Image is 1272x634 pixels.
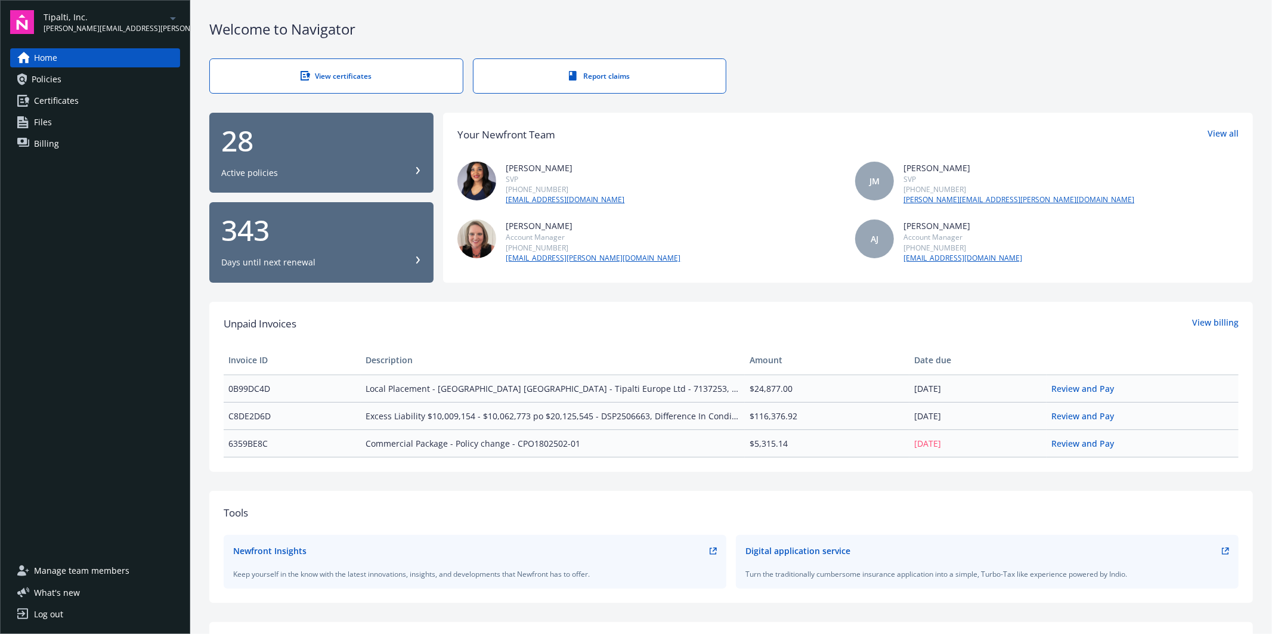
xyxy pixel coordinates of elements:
[221,216,422,245] div: 343
[221,167,278,179] div: Active policies
[871,233,878,245] span: AJ
[224,429,361,457] td: 6359BE8C
[903,219,1022,232] div: [PERSON_NAME]
[224,402,361,429] td: C8DE2D6D
[44,11,166,23] span: Tipalti, Inc.
[745,346,909,375] th: Amount
[909,346,1047,375] th: Date due
[909,375,1047,402] td: [DATE]
[903,184,1134,194] div: [PHONE_NUMBER]
[10,91,180,110] a: Certificates
[745,375,909,402] td: $24,877.00
[506,253,680,264] a: [EMAIL_ADDRESS][PERSON_NAME][DOMAIN_NAME]
[166,11,180,25] a: arrowDropDown
[234,71,439,81] div: View certificates
[506,219,680,232] div: [PERSON_NAME]
[869,175,880,187] span: JM
[745,545,850,557] div: Digital application service
[10,561,180,580] a: Manage team members
[903,174,1134,184] div: SVP
[221,126,422,155] div: 28
[903,243,1022,253] div: [PHONE_NUMBER]
[34,605,63,624] div: Log out
[506,162,624,174] div: [PERSON_NAME]
[903,162,1134,174] div: [PERSON_NAME]
[497,71,702,81] div: Report claims
[10,113,180,132] a: Files
[209,58,463,94] a: View certificates
[506,194,624,205] a: [EMAIL_ADDRESS][DOMAIN_NAME]
[224,316,296,332] span: Unpaid Invoices
[1192,316,1239,332] a: View billing
[34,586,80,599] span: What ' s new
[10,48,180,67] a: Home
[209,113,434,193] button: 28Active policies
[1208,127,1239,143] a: View all
[457,219,496,258] img: photo
[34,91,79,110] span: Certificates
[224,346,361,375] th: Invoice ID
[366,410,740,422] span: Excess Liability $10,009,154 - $10,062,773 po $20,125,545 - DSP2506663, Difference In Conditions ...
[366,382,740,395] span: Local Placement - [GEOGRAPHIC_DATA] [GEOGRAPHIC_DATA] - Tipalti Europe Ltd - 7137253, Foreign Pac...
[506,232,680,242] div: Account Manager
[457,127,555,143] div: Your Newfront Team
[361,346,745,375] th: Description
[1051,438,1124,449] a: Review and Pay
[34,113,52,132] span: Files
[44,23,166,34] span: [PERSON_NAME][EMAIL_ADDRESS][PERSON_NAME][DOMAIN_NAME]
[1051,383,1124,394] a: Review and Pay
[10,10,34,34] img: navigator-logo.svg
[506,174,624,184] div: SVP
[1051,410,1124,422] a: Review and Pay
[909,429,1047,457] td: [DATE]
[10,134,180,153] a: Billing
[10,70,180,89] a: Policies
[34,561,129,580] span: Manage team members
[366,437,740,450] span: Commercial Package - Policy change - CPO1802502-01
[209,202,434,283] button: 343Days until next renewal
[34,48,57,67] span: Home
[457,162,496,200] img: photo
[32,70,61,89] span: Policies
[10,586,99,599] button: What's new
[34,134,59,153] span: Billing
[506,243,680,253] div: [PHONE_NUMBER]
[903,232,1022,242] div: Account Manager
[903,253,1022,264] a: [EMAIL_ADDRESS][DOMAIN_NAME]
[473,58,727,94] a: Report claims
[909,402,1047,429] td: [DATE]
[506,184,624,194] div: [PHONE_NUMBER]
[224,375,361,402] td: 0B99DC4D
[233,569,717,579] div: Keep yourself in the know with the latest innovations, insights, and developments that Newfront h...
[903,194,1134,205] a: [PERSON_NAME][EMAIL_ADDRESS][PERSON_NAME][DOMAIN_NAME]
[233,545,307,557] div: Newfront Insights
[209,19,1253,39] div: Welcome to Navigator
[44,10,180,34] button: Tipalti, Inc.[PERSON_NAME][EMAIL_ADDRESS][PERSON_NAME][DOMAIN_NAME]arrowDropDown
[745,569,1229,579] div: Turn the traditionally cumbersome insurance application into a simple, Turbo-Tax like experience ...
[221,256,315,268] div: Days until next renewal
[745,402,909,429] td: $116,376.92
[224,505,1239,521] div: Tools
[745,429,909,457] td: $5,315.14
